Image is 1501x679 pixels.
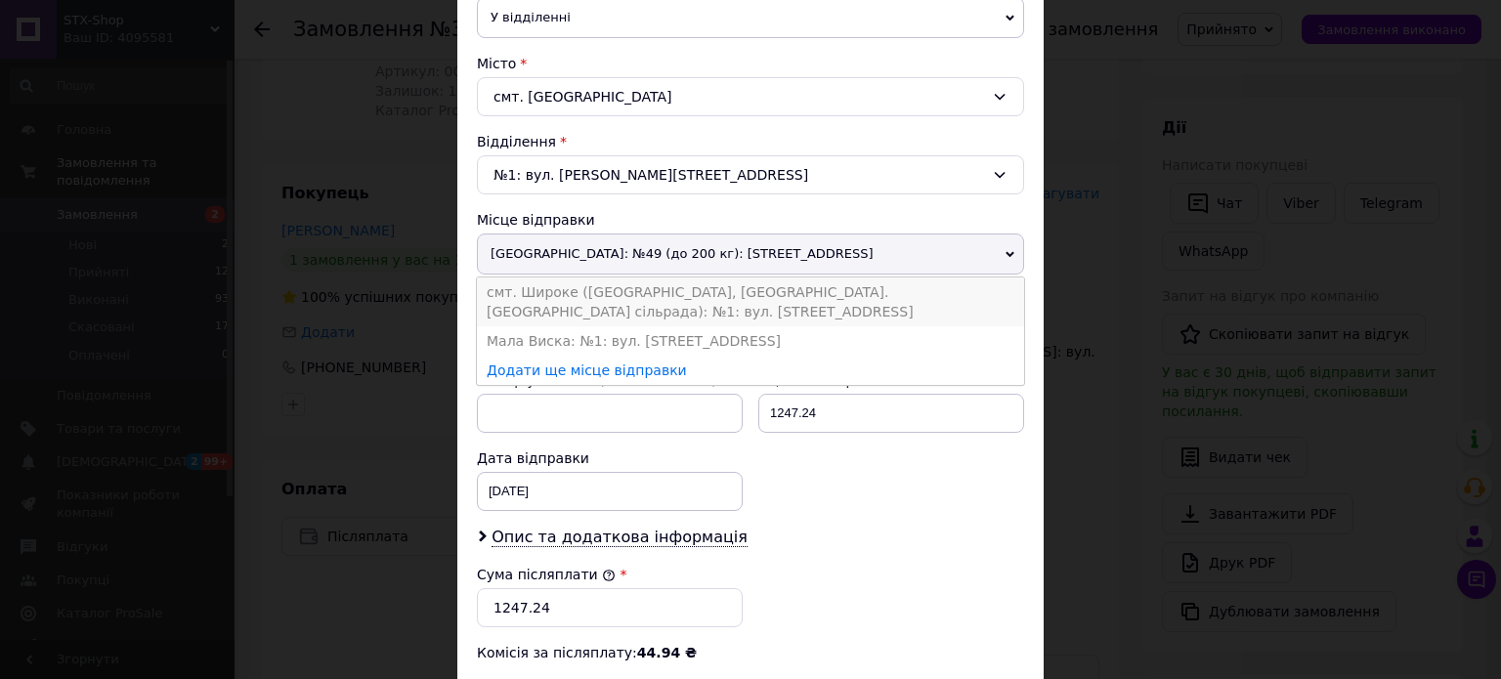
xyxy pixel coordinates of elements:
[477,155,1024,194] div: №1: вул. [PERSON_NAME][STREET_ADDRESS]
[637,645,697,660] span: 44.94 ₴
[477,212,595,228] span: Місце відправки
[477,326,1024,356] li: Мала Виска: №1: вул. [STREET_ADDRESS]
[477,448,743,468] div: Дата відправки
[477,567,616,582] label: Сума післяплати
[492,528,748,547] span: Опис та додаткова інформація
[487,362,687,378] a: Додати ще місце відправки
[477,643,1024,662] div: Комісія за післяплату:
[477,77,1024,116] div: смт. [GEOGRAPHIC_DATA]
[477,54,1024,73] div: Місто
[477,233,1024,275] span: [GEOGRAPHIC_DATA]: №49 (до 200 кг): [STREET_ADDRESS]
[477,277,1024,326] li: смт. Широке ([GEOGRAPHIC_DATA], [GEOGRAPHIC_DATA]. [GEOGRAPHIC_DATA] сільрада): №1: вул. [STREET_...
[477,132,1024,151] div: Відділення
